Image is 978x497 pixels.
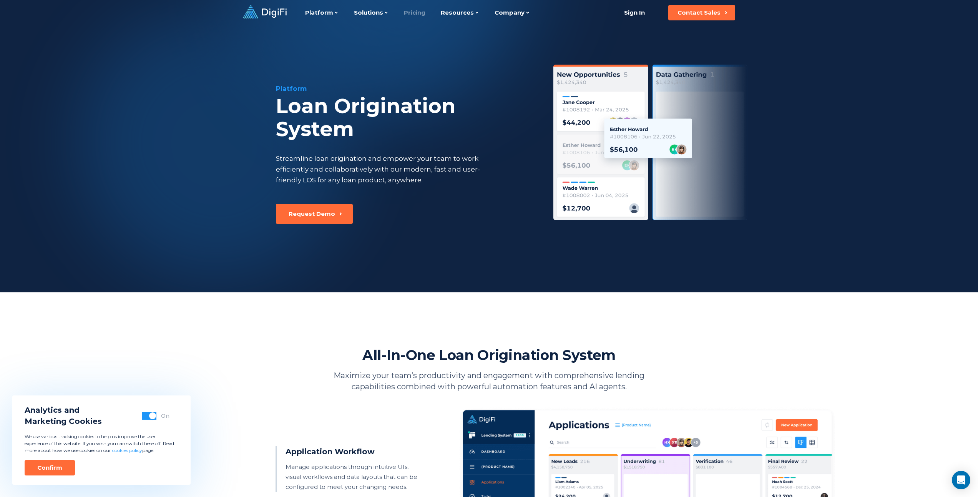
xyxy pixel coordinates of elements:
[289,210,335,218] div: Request Demo
[286,446,425,457] h3: Application Workflow
[668,5,735,20] button: Contact Sales
[37,464,62,472] div: Confirm
[615,5,654,20] a: Sign In
[276,95,534,141] div: Loan Origination System
[952,471,970,489] div: Open Intercom Messenger
[362,346,616,364] h2: All-In-One Loan Origination System
[276,204,353,224] button: Request Demo
[322,370,656,392] p: Maximize your team’s productivity and engagement with comprehensive lending capabilities combined...
[25,416,102,427] span: Marketing Cookies
[25,433,178,454] p: We use various tracking cookies to help us improve the user experience of this website. If you wi...
[677,9,721,17] div: Contact Sales
[25,405,102,416] span: Analytics and
[161,412,169,420] div: On
[286,462,425,492] p: Manage applications through intuitive UIs, visual workflows and data layouts that can be configur...
[112,447,142,453] a: cookies policy
[25,460,75,475] button: Confirm
[276,153,494,185] div: Streamline loan origination and empower your team to work efficiently and collaboratively with ou...
[276,84,534,93] div: Platform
